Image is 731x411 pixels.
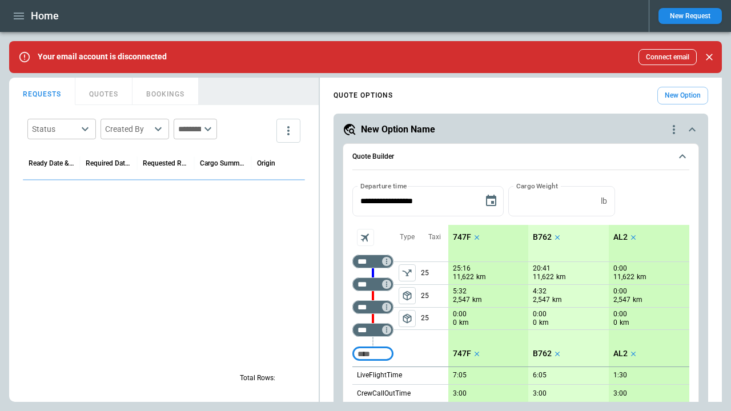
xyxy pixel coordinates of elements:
button: REQUESTS [9,78,75,105]
button: Quote Builder [352,144,689,170]
button: QUOTES [75,78,132,105]
h1: Home [31,9,59,23]
button: New Option Namequote-option-actions [343,123,699,136]
span: Type of sector [399,264,416,281]
p: 11,622 [453,272,474,282]
span: package_2 [401,313,413,324]
p: Type [400,232,415,242]
p: CrewCallOutTime [357,389,411,398]
p: AL2 [613,232,628,242]
p: 20:41 [533,264,551,273]
p: 0:00 [613,310,627,319]
p: 5:32 [453,287,467,296]
div: Too short [352,323,393,337]
button: left aligned [399,287,416,304]
p: 0 [533,318,537,328]
p: km [620,318,629,328]
div: dismiss [701,45,717,70]
p: B762 [533,349,552,358]
p: 0 [453,318,457,328]
button: New Request [658,8,722,24]
div: Ready Date & Time (UTC) [29,159,74,167]
p: km [637,272,646,282]
p: AL2 [613,349,628,358]
h5: New Option Name [361,123,435,136]
p: km [476,272,486,282]
p: 3:00 [533,389,547,398]
p: 2,547 [533,295,550,305]
p: 747F [453,232,471,242]
p: B762 [533,232,552,242]
button: left aligned [399,264,416,281]
p: 4:32 [533,287,547,296]
p: Your email account is disconnected [38,52,167,62]
p: 0:00 [613,264,627,273]
p: km [556,272,566,282]
div: Required Date & Time (UTC) [86,159,131,167]
button: more [276,119,300,143]
label: Cargo Weight [516,181,558,191]
div: Too short [352,347,393,361]
p: Taxi [428,232,441,242]
div: Too short [352,255,393,268]
p: 0 [613,318,617,328]
p: lb [601,196,607,206]
div: Cargo Summary [200,159,246,167]
p: 747F [453,349,471,358]
p: km [539,318,549,328]
p: 11,622 [533,272,554,282]
p: 2,547 [453,295,470,305]
div: Too short [352,277,393,291]
p: 7:05 [453,371,467,380]
button: New Option [657,87,708,104]
button: Connect email [638,49,697,65]
p: 25:16 [453,264,471,273]
div: Created By [105,123,151,135]
div: Origin [257,159,275,167]
p: km [633,295,642,305]
div: quote-option-actions [667,123,681,136]
span: package_2 [401,290,413,301]
h4: QUOTE OPTIONS [334,93,393,98]
div: Too short [352,300,393,314]
label: Departure time [360,181,407,191]
p: 25 [421,308,448,329]
h6: Quote Builder [352,153,394,160]
button: Choose date, selected date is Sep 29, 2025 [480,190,503,212]
p: 11,622 [613,272,634,282]
p: 25 [421,285,448,307]
span: Type of sector [399,310,416,327]
p: 25 [421,262,448,284]
button: left aligned [399,310,416,327]
p: km [472,295,482,305]
p: Total Rows: [240,373,275,383]
span: Type of sector [399,287,416,304]
p: km [459,318,469,328]
p: 3:00 [453,389,467,398]
button: BOOKINGS [132,78,199,105]
p: 0:00 [613,287,627,296]
p: 6:05 [533,371,547,380]
p: 0:00 [453,310,467,319]
p: LiveFlightTime [357,370,402,380]
button: Close [701,49,717,65]
p: km [552,295,562,305]
div: Status [32,123,78,135]
p: 3:00 [613,389,627,398]
p: 1:30 [613,371,627,380]
div: Requested Route [143,159,188,167]
span: Aircraft selection [357,229,374,246]
p: 2,547 [613,295,630,305]
p: 0:00 [533,310,547,319]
